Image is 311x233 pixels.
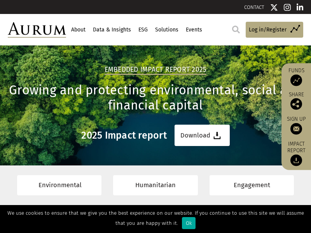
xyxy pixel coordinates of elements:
a: Funds [285,67,307,86]
a: ESG [137,23,149,37]
img: Aurum [8,22,66,38]
a: Engagement [210,175,294,195]
h1: Growing and protecting environmental, social and financial capital [8,83,303,113]
img: Instagram icon [284,3,291,11]
a: Data & Insights [92,23,132,37]
img: Share this post [290,98,302,110]
img: Twitter icon [270,3,278,11]
h2: Embedded Impact report 2025 [105,66,207,75]
a: Impact report [285,141,307,166]
div: Ok [182,217,196,229]
a: Download [175,125,230,146]
img: Linkedin icon [297,3,304,11]
h3: 2025 Impact report [81,130,167,141]
a: Humanitarian [113,175,197,195]
span: Log in/Register [249,26,287,34]
a: About [70,23,86,37]
a: Sign up [285,116,307,135]
a: Environmental [17,175,101,195]
a: Solutions [154,23,179,37]
img: search.svg [232,26,240,33]
img: Sign up to our newsletter [290,123,302,135]
a: CONTACT [244,4,264,10]
a: Events [185,23,203,37]
div: Share [285,92,307,110]
a: Log in/Register [246,22,303,38]
img: Access Funds [290,75,302,86]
